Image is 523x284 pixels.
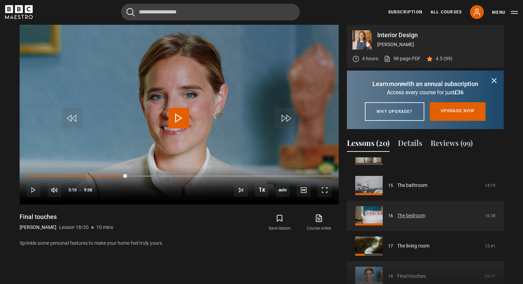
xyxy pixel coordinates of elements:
[299,213,338,233] a: Course notes
[20,240,339,247] p: Sprinkle some personal features to make your home feel truly yours.
[79,188,81,192] span: -
[397,242,429,250] a: The living room
[20,213,113,221] h1: Final touches
[397,212,425,219] a: The bedroom
[436,55,453,62] p: 4.5 (99)
[59,224,89,231] p: Lesson 18/20
[431,137,473,152] button: Reviews (99)
[431,9,462,15] a: All Courses
[121,4,300,20] input: Search
[260,213,299,233] button: Save lesson
[96,224,113,231] p: 10 mins
[347,137,390,152] button: Lessons (20)
[255,183,269,197] button: Playback Rate
[47,183,61,197] button: Mute
[388,80,403,87] i: more
[68,184,77,196] span: 3:10
[276,183,290,197] div: Current quality: 720p
[84,184,92,196] span: 9:38
[397,151,422,159] a: The kitchen
[318,183,331,197] button: Fullscreen
[26,183,40,197] button: Play
[20,224,56,231] p: [PERSON_NAME]
[377,41,498,48] p: [PERSON_NAME]
[127,8,135,17] button: Submit the search query
[234,183,248,197] button: Next Lesson
[397,182,427,189] a: The bathroom
[388,9,422,15] a: Subscription
[398,137,422,152] button: Details
[377,32,498,38] p: Interior Design
[26,176,331,177] div: Progress Bar
[276,183,290,197] span: auto
[492,9,518,16] button: Toggle navigation
[5,5,33,19] svg: BBC Maestro
[365,102,424,121] a: Why upgrade?
[430,102,486,121] a: Upgrade now
[297,183,310,197] button: Captions
[355,79,495,88] p: Learn with an annual subscription
[20,25,339,204] video-js: Video Player
[355,88,495,97] p: Access every course for just
[454,89,464,96] span: £36
[362,55,378,62] p: 4 hours
[384,55,421,62] a: 98 page PDF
